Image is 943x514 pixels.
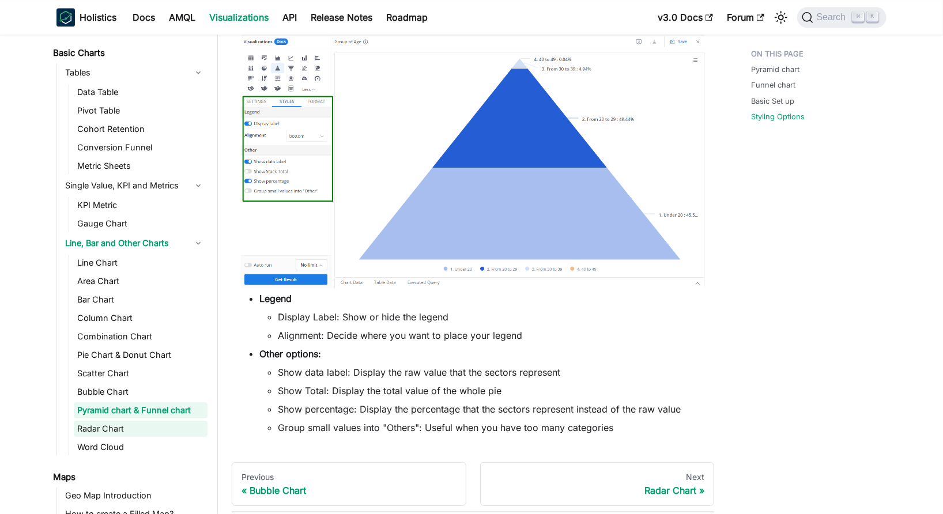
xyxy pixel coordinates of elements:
[232,462,466,506] a: PreviousBubble Chart
[74,402,208,418] a: Pyramid chart & Funnel chart
[259,293,292,304] strong: Legend
[232,462,714,506] nav: Docs pages
[751,96,794,107] a: Basic Set up
[797,7,887,28] button: Search (Command+K)
[278,421,705,434] li: Group small values into "Others": Useful when you have too many categories
[751,80,795,90] a: Funnel chart
[490,472,705,482] div: Next
[276,8,304,27] a: API
[304,8,379,27] a: Release Notes
[278,365,705,379] li: Show data label: Display the raw value that the sectors represent
[74,365,208,381] a: Scatter Chart
[853,12,864,22] kbd: ⌘
[74,328,208,345] a: Combination Chart
[74,216,208,232] a: Gauge Chart
[162,8,202,27] a: AMQL
[74,384,208,400] a: Bubble Chart
[751,64,799,75] a: Pyramid chart
[242,472,457,482] div: Previous
[45,35,218,514] nav: Docs sidebar
[278,402,705,416] li: Show percentage: Display the percentage that the sectors represent instead of the raw value
[50,469,208,485] a: Maps
[379,8,435,27] a: Roadmap
[80,10,116,24] b: Holistics
[278,310,705,324] li: Display Label: Show or hide the legend
[56,8,75,27] img: Holistics
[278,328,705,342] li: Alignment: Decide where you want to place your legend
[74,197,208,213] a: KPI Metric
[74,255,208,271] a: Line Chart
[74,347,208,363] a: Pie Chart & Donut Chart
[867,12,878,22] kbd: K
[720,8,771,27] a: Forum
[74,84,208,100] a: Data Table
[772,8,790,27] button: Switch between dark and light mode (currently light mode)
[56,8,116,27] a: HolisticsHolistics
[74,273,208,289] a: Area Chart
[62,234,208,252] a: Line, Bar and Other Charts
[50,45,208,61] a: Basic Charts
[480,462,715,506] a: NextRadar Chart
[651,8,720,27] a: v3.0 Docs
[490,485,705,496] div: Radar Chart
[74,158,208,174] a: Metric Sheets
[126,8,162,27] a: Docs
[242,485,457,496] div: Bubble Chart
[74,103,208,119] a: Pivot Table
[813,12,853,22] span: Search
[74,139,208,156] a: Conversion Funnel
[74,121,208,137] a: Cohort Retention
[62,63,208,82] a: Tables
[74,310,208,326] a: Column Chart
[751,111,805,122] a: Styling Options
[259,348,321,360] strong: Other options:
[74,421,208,437] a: Radar Chart
[202,8,276,27] a: Visualizations
[74,439,208,455] a: Word Cloud
[74,292,208,308] a: Bar Chart
[62,487,208,504] a: Geo Map Introduction
[62,176,208,195] a: Single Value, KPI and Metrics
[278,384,705,398] li: Show Total: Display the total value of the whole pie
